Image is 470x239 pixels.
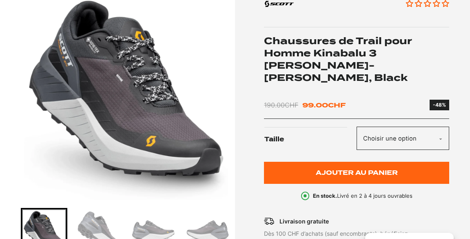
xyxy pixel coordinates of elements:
[328,101,346,109] span: CHF
[302,101,346,109] bdi: 99.00
[279,217,329,226] p: Livraison gratuite
[433,101,446,109] div: -48%
[264,127,356,152] label: Taille
[285,101,298,109] span: CHF
[264,35,449,84] h1: Chaussures de Trail pour Homme Kinabalu 3 [PERSON_NAME]-[PERSON_NAME], Black
[264,162,449,184] button: Ajouter au panier
[316,170,398,176] span: Ajouter au panier
[264,101,298,109] bdi: 190.00
[313,192,412,200] p: Livré en 2 à 4 jours ouvrables
[313,192,337,199] b: En stock.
